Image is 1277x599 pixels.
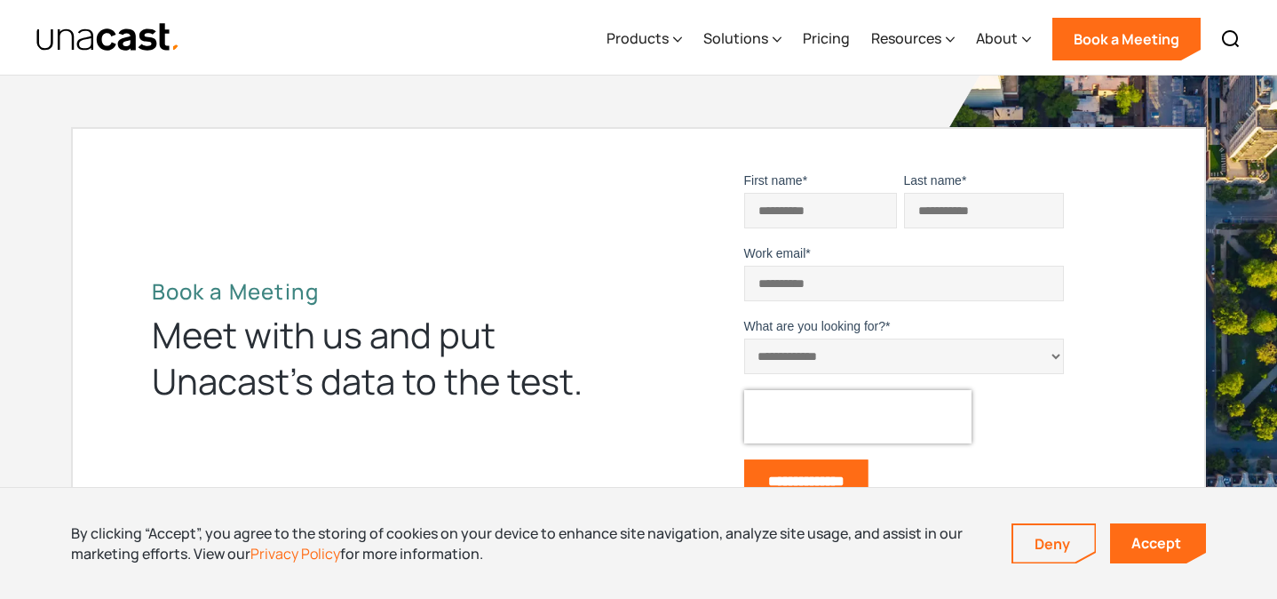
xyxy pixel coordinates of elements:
a: home [36,22,180,53]
a: Privacy Policy [250,544,340,563]
a: Pricing [803,3,850,76]
span: Last name [904,173,962,188]
a: Accept [1110,523,1206,563]
img: Search icon [1220,28,1241,50]
div: Solutions [703,3,781,76]
span: Work email [744,246,806,260]
a: Book a Meeting [1052,18,1201,60]
div: Resources [871,3,955,76]
iframe: reCAPTCHA [744,390,972,443]
div: Products [607,3,682,76]
a: Deny [1013,525,1095,563]
span: What are you looking for? [744,319,886,333]
div: By clicking “Accept”, you agree to the storing of cookies on your device to enhance site navigati... [71,523,985,563]
div: Products [607,28,669,49]
h2: Book a Meeting [152,278,614,305]
div: About [976,3,1031,76]
div: About [976,28,1018,49]
div: Resources [871,28,941,49]
div: Solutions [703,28,768,49]
span: First name [744,173,803,188]
div: Meet with us and put Unacast’s data to the test. [152,312,614,404]
img: Unacast text logo [36,22,180,53]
